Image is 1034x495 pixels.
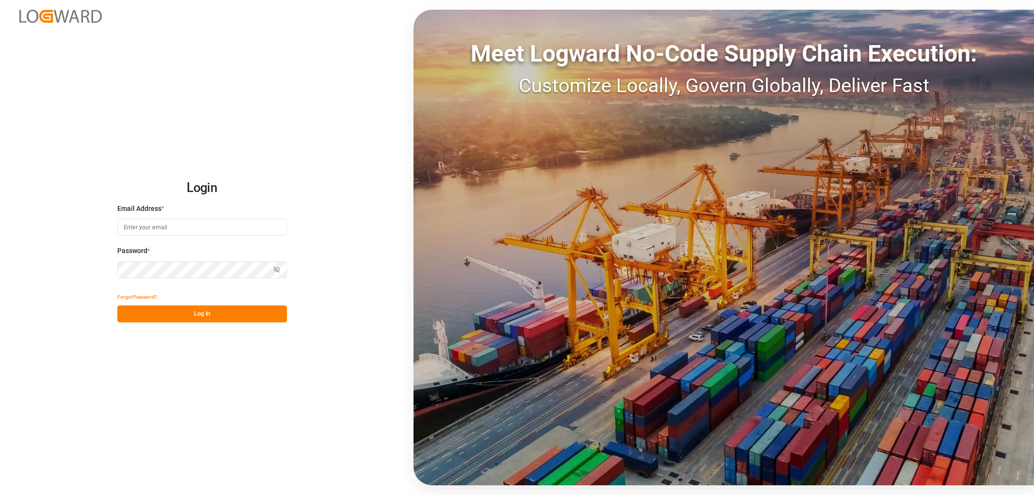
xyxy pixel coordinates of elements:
[117,219,287,236] input: Enter your email
[117,305,287,322] button: Log In
[117,204,161,214] span: Email Address
[117,288,157,305] button: Forgot Password?
[414,71,1034,100] div: Customize Locally, Govern Globally, Deliver Fast
[117,246,147,256] span: Password
[117,173,287,204] h2: Login
[19,10,102,23] img: Logward_new_orange.png
[414,36,1034,71] div: Meet Logward No-Code Supply Chain Execution:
